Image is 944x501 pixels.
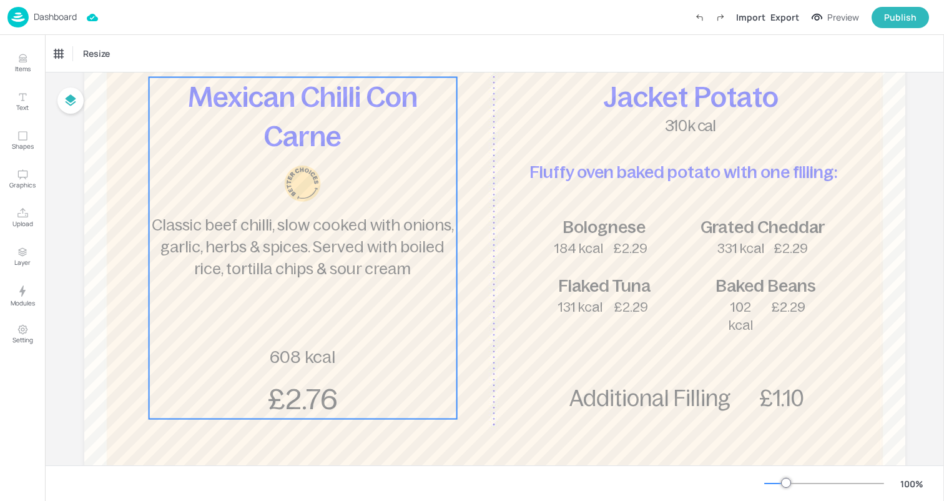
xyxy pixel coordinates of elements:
div: Publish [884,11,917,24]
span: Classic beef chilli, slow cooked with onions, garlic, herbs & spices. Served with boiled rice, to... [152,216,454,277]
span: Bolognese [563,217,646,237]
img: logo-86c26b7e.jpg [7,7,29,27]
span: 102 kcal [729,300,753,332]
span: £2.76 [268,384,338,415]
span: Jacket Potato [603,81,779,112]
span: £1.10 [759,386,804,410]
p: Dashboard [34,12,77,21]
span: Fluffy oven baked potato with one filling: [529,162,838,182]
span: £2.29 [771,300,805,314]
label: Undo (Ctrl + Z) [689,7,710,28]
button: Preview [804,8,867,27]
label: Redo (Ctrl + Y) [710,7,731,28]
div: Preview [827,11,859,24]
span: Grated Cheddar [701,217,825,237]
span: Resize [81,47,112,60]
span: 608 kcal [270,347,335,367]
span: Baked Beans [715,276,816,295]
span: £2.29 [614,300,648,314]
div: 100 % [897,477,927,490]
span: 331 kcal [717,241,764,255]
span: Additional Filling [569,386,730,410]
span: Flaked Tuna [558,276,651,295]
span: 184 kcal [554,241,603,255]
div: Export [770,11,799,24]
div: Import [736,11,765,24]
span: £2.29 [613,241,647,255]
span: Mexican Chilli Con Carne [188,81,418,152]
span: 131 kcal [558,300,602,314]
span: 310 kcal [664,118,717,134]
button: Publish [872,7,929,28]
span: £2.29 [774,241,808,255]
